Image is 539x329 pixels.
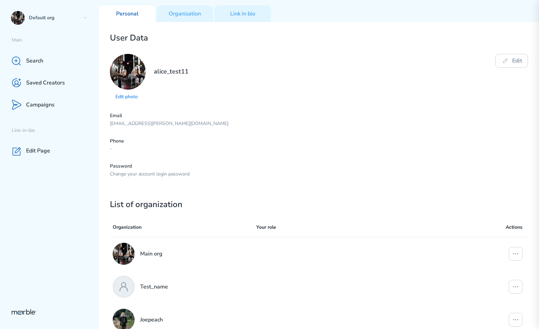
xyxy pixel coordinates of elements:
h2: List of organization [110,200,528,209]
button: Edit [495,54,528,68]
p: Organization [169,10,201,18]
p: Test_name [140,283,168,291]
p: Personal [116,10,138,18]
p: Link-in-bio [12,127,99,134]
h2: alice_test11 [154,68,189,102]
p: Default org [29,15,80,21]
p: Campaigns [26,101,55,109]
p: Edit Page [26,147,50,155]
p: Password [110,163,528,170]
p: Email [110,113,528,119]
p: Phone [110,138,528,145]
p: Link in bio [230,10,255,18]
p: Saved Creators [26,79,65,87]
p: Edit photo [115,94,140,100]
p: Joepeach [140,316,163,324]
p: [EMAIL_ADDRESS][PERSON_NAME][DOMAIN_NAME] [110,121,528,127]
p: Your role [256,223,461,231]
h2: User Data [110,33,528,43]
p: Search [26,57,43,65]
p: Organization [113,223,256,231]
p: Change your account login password [110,171,528,178]
p: Main [12,37,99,44]
p: Actions [461,223,523,231]
p: Main org [140,250,162,258]
p: - [110,146,528,152]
